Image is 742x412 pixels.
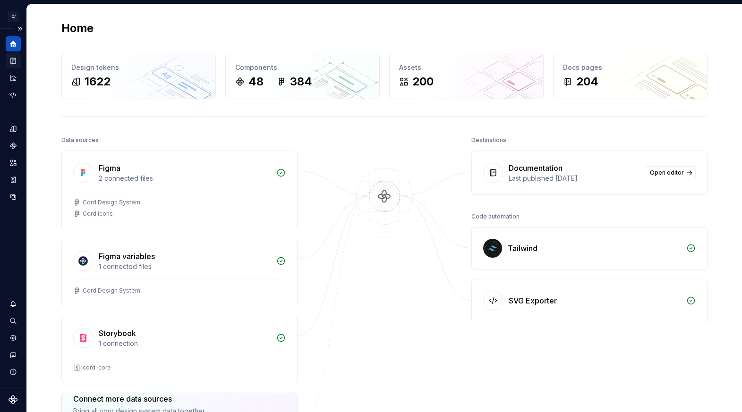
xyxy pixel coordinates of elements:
a: Analytics [6,70,21,85]
div: C/ [8,11,19,22]
a: Assets200 [389,53,544,99]
a: Code automation [6,87,21,102]
div: 204 [576,74,598,89]
button: Contact support [6,347,21,362]
a: Storybook1 connectioncord-core [61,316,298,383]
a: Documentation [6,53,21,68]
div: Design tokens [71,63,206,72]
button: Notifications [6,296,21,311]
button: Search ⌘K [6,313,21,328]
div: 384 [290,74,312,89]
a: Assets [6,155,21,170]
div: Figma variables [99,251,155,262]
div: Cord Design System [83,199,140,206]
div: Cord Icons [83,210,113,218]
a: Components48384 [225,53,380,99]
a: Data sources [6,189,21,204]
div: Storybook [99,328,136,339]
div: Connect more data sources [73,393,206,404]
div: 1 connection [99,339,271,348]
div: Last published [DATE] [509,174,640,183]
div: Data sources [61,134,99,147]
button: C/ [2,6,25,26]
div: 1 connected files [99,262,271,271]
div: Cord Design System [83,287,140,294]
a: Components [6,138,21,153]
div: 2 connected files [99,174,271,183]
div: Assets [399,63,534,72]
div: Components [235,63,370,72]
div: Figma [99,162,120,174]
h2: Home [61,21,94,36]
div: Docs pages [563,63,698,72]
div: Code automation [471,210,520,223]
div: Tailwind [508,243,537,254]
a: Figma variables1 connected filesCord Design System [61,239,298,306]
a: Open editor [646,166,696,179]
div: SVG Exporter [509,295,557,306]
a: Docs pages204 [553,53,708,99]
div: Documentation [509,162,563,174]
div: 48 [248,74,264,89]
a: Figma2 connected filesCord Design SystemCord Icons [61,151,298,229]
div: 200 [412,74,434,89]
a: Storybook stories [6,172,21,187]
a: Design tokens [6,121,21,136]
svg: Supernova Logo [9,395,18,404]
div: cord-core [83,364,111,371]
a: Design tokens1622 [61,53,216,99]
div: 1622 [85,74,111,89]
button: Expand sidebar [13,22,26,35]
a: Home [6,36,21,51]
a: Settings [6,330,21,345]
span: Open editor [650,169,684,177]
div: Destinations [471,134,506,147]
